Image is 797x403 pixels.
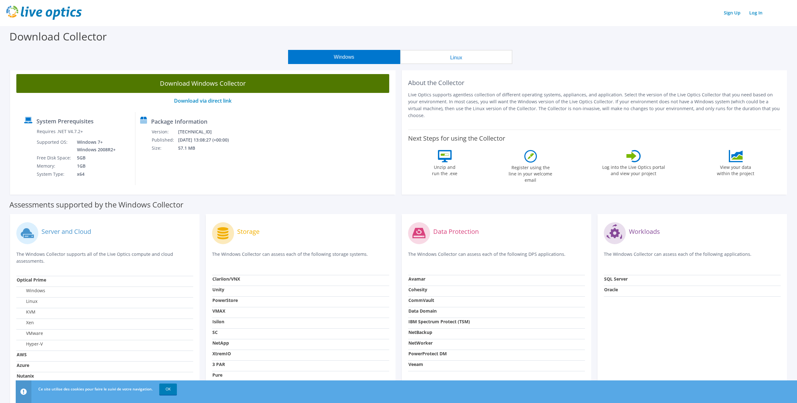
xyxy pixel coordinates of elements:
[604,251,781,264] p: The Windows Collector can assess each of the following applications.
[604,276,628,282] strong: SQL Server
[433,228,479,235] label: Data Protection
[212,351,231,357] strong: XtremIO
[72,138,117,154] td: Windows 7+ Windows 2008R2+
[408,319,470,325] strong: IBM Spectrum Protect (TSM)
[212,276,240,282] strong: Clariion/VNX
[212,297,238,303] strong: PowerStore
[408,361,423,367] strong: Veeam
[604,287,618,293] strong: Oracle
[151,118,207,125] label: Package Information
[408,251,585,264] p: The Windows Collector can assess each of the following DPS applications.
[17,277,46,283] strong: Optical Prime
[9,29,107,44] label: Download Collector
[151,128,178,136] td: Version:
[17,352,27,357] strong: AWS
[16,251,193,265] p: The Windows Collector supports all of the Live Optics compute and cloud assessments.
[178,144,237,152] td: 57.1 MB
[400,50,512,64] button: Linux
[507,163,554,183] label: Register using the line in your welcome email
[212,372,222,378] strong: Pure
[178,128,237,136] td: [TECHNICAL_ID]
[17,287,45,294] label: Windows
[36,162,72,170] td: Memory:
[721,8,744,17] a: Sign Up
[212,251,389,264] p: The Windows Collector can assess each of the following storage systems.
[408,329,432,335] strong: NetBackup
[72,154,117,162] td: 5GB
[408,297,434,303] strong: CommVault
[174,97,232,104] a: Download via direct link
[37,128,83,135] label: Requires .NET V4.7.2+
[151,144,178,152] td: Size:
[602,162,665,177] label: Log into the Live Optics portal and view your project
[16,74,389,93] a: Download Windows Collector
[36,138,72,154] td: Supported OS:
[17,330,43,336] label: VMware
[408,135,505,142] label: Next Steps for using the Collector
[17,320,34,326] label: Xen
[9,201,183,208] label: Assessments supported by the Windows Collector
[72,162,117,170] td: 1GB
[17,309,35,315] label: KVM
[38,386,153,392] span: Ce site utilise des cookies pour faire le suivi de votre navigation.
[151,136,178,144] td: Published:
[746,8,766,17] a: Log In
[629,228,660,235] label: Workloads
[408,340,433,346] strong: NetWorker
[17,362,29,368] strong: Azure
[430,162,459,177] label: Unzip and run the .exe
[36,154,72,162] td: Free Disk Space:
[41,228,91,235] label: Server and Cloud
[36,118,94,124] label: System Prerequisites
[212,287,224,293] strong: Unity
[17,373,34,379] strong: Nutanix
[17,298,37,304] label: Linux
[212,319,224,325] strong: Isilon
[237,228,259,235] label: Storage
[408,308,437,314] strong: Data Domain
[212,361,225,367] strong: 3 PAR
[408,287,427,293] strong: Cohesity
[288,50,400,64] button: Windows
[212,308,225,314] strong: VMAX
[212,340,229,346] strong: NetApp
[713,162,758,177] label: View your data within the project
[212,329,218,335] strong: SC
[408,276,425,282] strong: Avamar
[17,341,43,347] label: Hyper-V
[72,170,117,178] td: x64
[178,136,237,144] td: [DATE] 13:08:27 (+00:00)
[6,6,82,20] img: live_optics_svg.svg
[408,91,781,119] p: Live Optics supports agentless collection of different operating systems, appliances, and applica...
[159,384,177,395] a: OK
[36,170,72,178] td: System Type:
[408,79,781,87] h2: About the Collector
[408,351,447,357] strong: PowerProtect DM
